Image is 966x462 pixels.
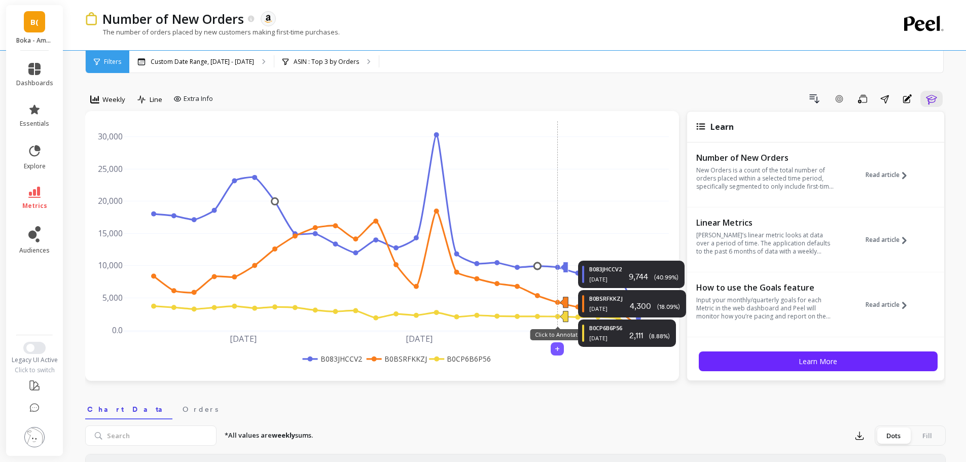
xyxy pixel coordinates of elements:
[272,431,295,440] strong: weekly
[16,37,53,45] p: Boka - Amazon (Essor)
[150,95,162,104] span: Line
[85,12,97,25] img: header icon
[23,342,46,354] button: Switch to New UI
[19,246,50,255] span: audiences
[225,431,313,441] p: *All values are sums.
[184,94,213,104] span: Extra Info
[102,95,125,104] span: Weekly
[866,236,900,244] span: Read article
[866,171,900,179] span: Read article
[696,296,836,321] p: Input your monthly/quarterly goals for each Metric in the web dashboard and Peel will monitor how...
[866,281,914,328] button: Read article
[910,428,944,444] div: Fill
[696,166,836,191] p: New Orders is a count of the total number of orders placed within a selected time period, specifi...
[6,356,63,364] div: Legacy UI Active
[6,366,63,374] div: Click to switch
[20,120,49,128] span: essentials
[104,58,121,66] span: Filters
[710,121,734,132] span: Learn
[799,357,837,366] span: Learn More
[696,153,836,163] p: Number of New Orders
[24,162,46,170] span: explore
[85,396,946,419] nav: Tabs
[699,351,938,371] button: Learn More
[151,58,254,66] p: Custom Date Range, [DATE] - [DATE]
[24,427,45,447] img: profile picture
[877,428,910,444] div: Dots
[85,27,340,37] p: The number of orders placed by new customers making first-time purchases.
[866,217,914,263] button: Read article
[16,79,53,87] span: dashboards
[183,404,218,414] span: Orders
[30,16,39,28] span: B(
[696,282,836,293] p: How to use the Goals feature
[87,404,170,414] span: Chart Data
[264,14,273,23] img: api.amazon.svg
[85,425,217,446] input: Search
[866,152,914,198] button: Read article
[294,58,359,66] p: ASIN : Top 3 by Orders
[102,10,244,27] p: Number of New Orders
[22,202,47,210] span: metrics
[866,301,900,309] span: Read article
[696,231,836,256] p: [PERSON_NAME]’s linear metric looks at data over a period of time. The application defaults to th...
[696,218,836,228] p: Linear Metrics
